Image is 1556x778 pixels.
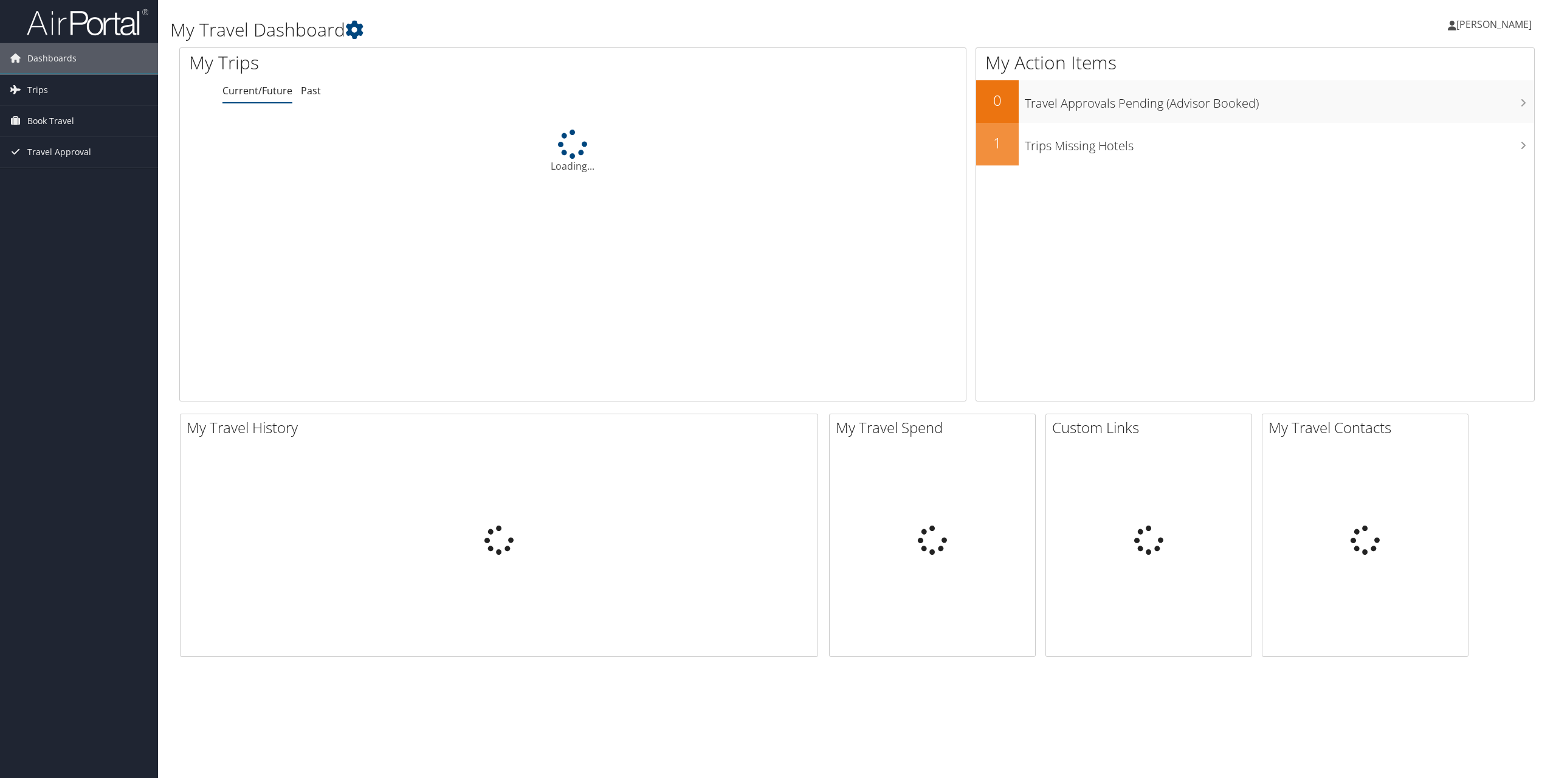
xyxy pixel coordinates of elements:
[187,417,818,438] h2: My Travel History
[27,8,148,36] img: airportal-logo.png
[976,90,1019,111] h2: 0
[222,84,292,97] a: Current/Future
[27,43,77,74] span: Dashboards
[180,130,966,173] div: Loading...
[1025,131,1534,155] h3: Trips Missing Hotels
[27,106,74,136] span: Book Travel
[1269,417,1468,438] h2: My Travel Contacts
[170,17,1086,43] h1: My Travel Dashboard
[976,50,1534,75] h1: My Action Items
[976,123,1534,165] a: 1Trips Missing Hotels
[976,133,1019,153] h2: 1
[27,137,91,167] span: Travel Approval
[301,84,321,97] a: Past
[836,417,1035,438] h2: My Travel Spend
[1025,89,1534,112] h3: Travel Approvals Pending (Advisor Booked)
[27,75,48,105] span: Trips
[1456,18,1532,31] span: [PERSON_NAME]
[189,50,629,75] h1: My Trips
[1052,417,1251,438] h2: Custom Links
[976,80,1534,123] a: 0Travel Approvals Pending (Advisor Booked)
[1448,6,1544,43] a: [PERSON_NAME]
